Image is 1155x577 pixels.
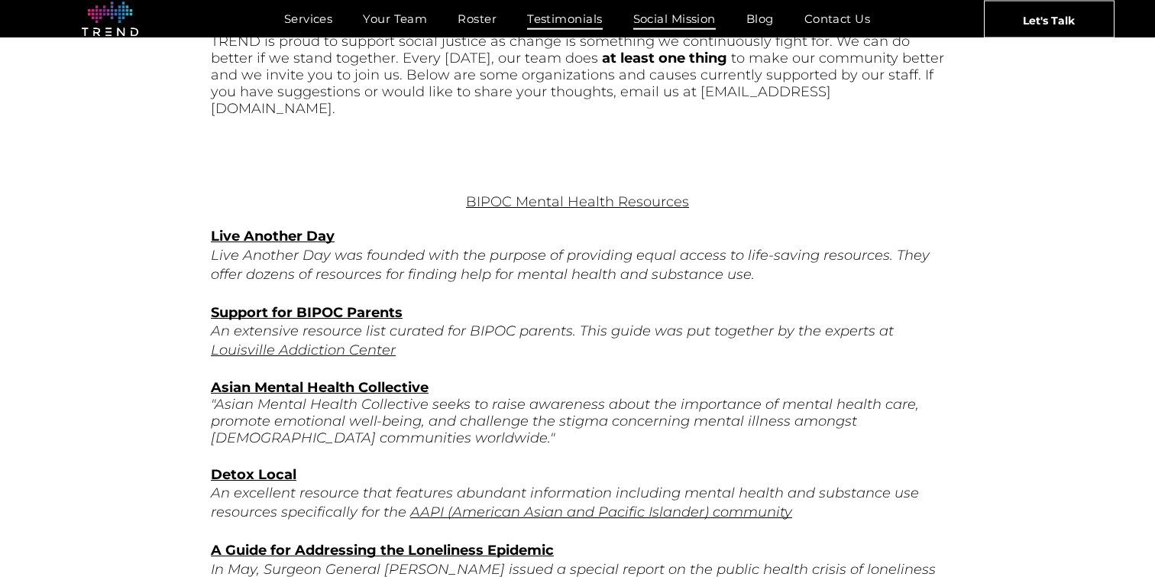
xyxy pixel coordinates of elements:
span: An excellent resource that features abundant information including mental health and substance us... [211,485,919,520]
span: TREND is proud to support social justice as change is something we continuously fight for. We can... [211,33,910,66]
a: A Guide for Addressing the Loneliness Epidemic [211,542,554,559]
a: Asian Mental Health Collective [211,379,429,396]
span: An extensive resource list curated for BIPOC parents. This guide was put together by the experts at [211,323,894,339]
a: AAPI (American Asian and Pacific Islander) community [410,504,792,520]
span: at least one thing [602,50,727,66]
a: Testimonials [512,8,617,30]
span: BIPOC Mental Health Resources [466,193,689,210]
a: Support for BIPOC Parents [211,304,403,321]
span: Live Another Day was founded with the purpose of providing equal access to life-saving resources.... [211,247,930,283]
a: Contact Us [789,8,886,30]
a: Services [269,8,348,30]
span: Let's Talk [1023,1,1075,39]
iframe: Chat Widget [880,400,1155,577]
a: Live Another Day [211,228,335,245]
span: "Asian Mental Health Collective seeks to raise awareness about the importance of mental health ca... [211,396,919,446]
a: Social Mission [618,8,731,30]
span: to make our community better and we invite you to join us. Below are some organizations and cause... [211,50,944,117]
a: Roster [442,8,512,30]
a: Louisville Addiction Center [211,342,396,358]
a: Blog [731,8,789,30]
span: Testimonials [527,8,602,30]
img: logo [82,2,138,37]
a: Detox Local [211,466,296,483]
a: Your Team [348,8,442,30]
